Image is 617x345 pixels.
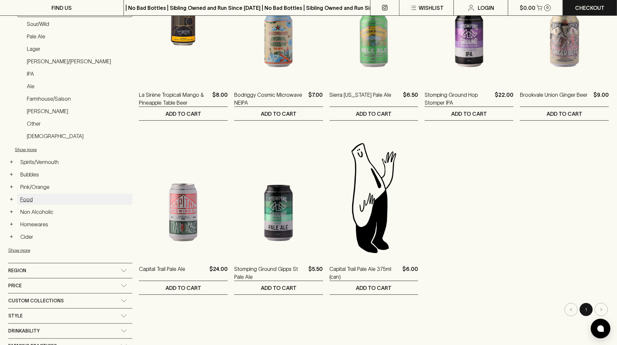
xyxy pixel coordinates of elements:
[8,244,94,257] button: Show more
[8,171,15,178] button: +
[165,284,201,292] p: ADD TO CART
[212,91,228,107] p: $8.00
[17,156,132,168] a: Spirits/Vermouth
[261,284,297,292] p: ADD TO CART
[495,91,513,107] p: $22.00
[234,281,323,294] button: ADD TO CART
[8,221,15,228] button: +
[234,265,306,281] a: Stomping Ground Gipps St Pale Ale
[8,327,40,335] span: Drinkability
[593,91,609,107] p: $9.00
[139,265,185,281] a: Capital Trail Pale Ale
[309,265,323,281] p: $5.50
[139,107,228,120] button: ADD TO CART
[24,56,132,67] a: [PERSON_NAME]/[PERSON_NAME]
[8,263,132,278] div: Region
[24,118,132,129] a: Other
[17,206,132,217] a: Non Alcoholic
[546,6,549,10] p: 0
[330,281,418,294] button: ADD TO CART
[17,231,132,242] a: Cider
[419,4,444,12] p: Wishlist
[24,93,132,104] a: Farmhouse/Saison
[547,110,582,118] p: ADD TO CART
[309,91,323,107] p: $7.00
[139,303,609,316] nav: pagination navigation
[165,110,201,118] p: ADD TO CART
[139,281,228,294] button: ADD TO CART
[17,181,132,193] a: Pink/Orange
[451,110,487,118] p: ADD TO CART
[330,140,418,255] img: Blackhearts & Sparrows Man
[17,219,132,230] a: Homewares
[402,265,418,281] p: $6.00
[8,324,132,338] div: Drinkability
[8,278,132,293] div: Price
[8,282,22,290] span: Price
[139,91,210,107] a: La Sirène Tropicali Mango & Pineapple Table Beer
[8,196,15,203] button: +
[8,267,26,275] span: Region
[330,265,400,281] a: Capital Trail Pale Ale 375ml (can)
[425,91,492,107] a: Stomping Ground Hop Stomper IPA
[234,107,323,120] button: ADD TO CART
[403,91,418,107] p: $6.50
[24,31,132,42] a: Pale Ale
[8,184,15,190] button: +
[209,265,228,281] p: $24.00
[8,309,132,323] div: Style
[8,294,132,308] div: Custom Collections
[51,4,72,12] p: FIND US
[478,4,494,12] p: Login
[356,284,392,292] p: ADD TO CART
[15,143,101,156] button: Show more
[24,106,132,117] a: [PERSON_NAME]
[24,43,132,54] a: Lager
[24,68,132,79] a: IPA
[261,110,297,118] p: ADD TO CART
[580,303,593,316] button: page 1
[8,159,15,165] button: +
[17,194,132,205] a: Food
[234,140,323,255] img: Stomping Ground Gipps St Pale Ale
[597,325,604,332] img: bubble-icon
[520,91,588,107] a: Brookvale Union Ginger Beer
[139,140,228,255] img: Capital Trail Pale Ale
[575,4,605,12] p: Checkout
[8,209,15,215] button: +
[330,91,392,107] a: Sierra [US_STATE] Pale Ale
[24,131,132,142] a: [DEMOGRAPHIC_DATA]
[24,18,132,30] a: Sour/Wild
[330,107,418,120] button: ADD TO CART
[24,81,132,92] a: Ale
[8,297,64,305] span: Custom Collections
[520,107,609,120] button: ADD TO CART
[17,169,132,180] a: Bubbles
[234,91,306,107] a: Bodriggy Cosmic Microwave NEIPA
[520,4,535,12] p: $0.00
[8,312,23,320] span: Style
[425,107,513,120] button: ADD TO CART
[8,233,15,240] button: +
[356,110,392,118] p: ADD TO CART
